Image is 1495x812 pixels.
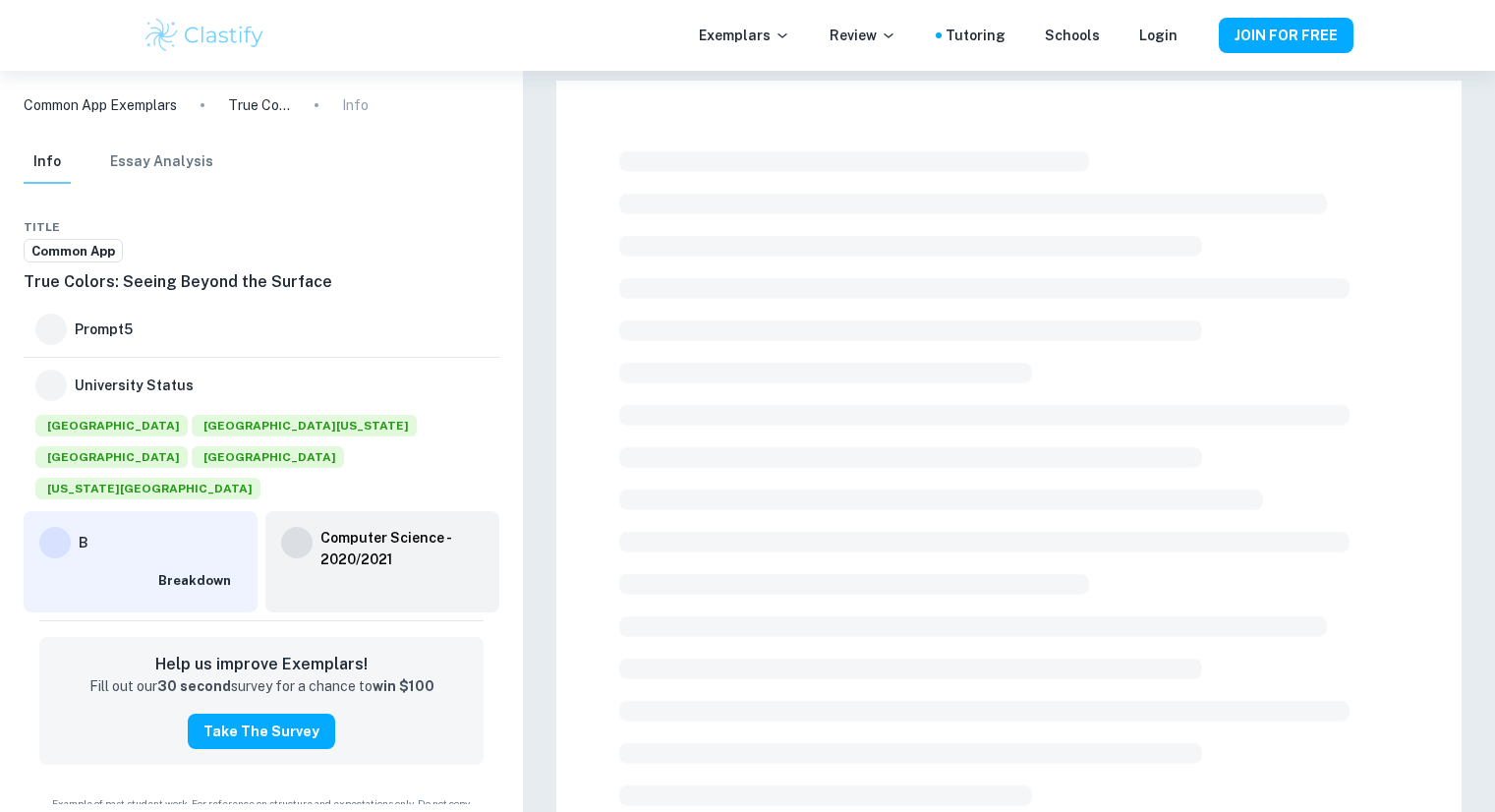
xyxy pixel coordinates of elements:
p: Info [342,94,369,116]
div: Accepted: University of Florida [192,409,417,436]
a: Tutoring [946,25,1006,46]
p: Review [830,25,896,46]
div: Accepted: Emory University [35,440,188,468]
a: Common App [24,239,123,263]
div: Accepted: Florida State University [35,472,260,499]
p: True Colors: Seeing Beyond the Surface [228,94,291,116]
div: Share [444,215,460,239]
p: Fill out our survey for a chance to [89,676,434,698]
span: [GEOGRAPHIC_DATA] [35,446,188,468]
span: Common App [25,242,122,261]
h6: University Status [75,375,194,396]
h6: Prompt 5 [75,319,480,340]
span: [GEOGRAPHIC_DATA] [192,446,344,468]
a: Computer Science - 2020/2021 [320,527,484,570]
a: Schools [1045,25,1100,46]
a: Common App Exemplars [24,94,177,116]
div: Accepted: University of Miami [192,440,344,468]
button: Prompt5 [24,302,499,357]
strong: win $100 [373,678,434,694]
img: Clastify logo [143,16,267,55]
p: Exemplars [699,25,790,46]
h6: True Colors: Seeing Beyond the Surface [24,270,499,294]
strong: 30 second [157,678,231,694]
div: Bookmark [464,215,480,239]
button: Help and Feedback [1193,30,1203,40]
h6: B [79,532,242,553]
div: Accepted: Brown University [35,409,188,436]
button: JOIN FOR FREE [1219,18,1353,53]
div: Report issue [484,215,499,239]
span: Title [24,218,60,236]
span: [GEOGRAPHIC_DATA][US_STATE] [192,415,417,436]
a: Login [1139,25,1178,46]
button: Take the Survey [188,714,335,749]
button: Info [24,141,71,184]
button: Essay Analysis [110,141,213,184]
span: Example of past student work. For reference on structure and expectations only. Do not copy. [24,796,499,811]
span: [US_STATE][GEOGRAPHIC_DATA] [35,478,260,499]
button: Breakdown [153,566,242,596]
h6: Help us improve Exemplars! [55,653,468,676]
span: [GEOGRAPHIC_DATA] [35,415,188,436]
